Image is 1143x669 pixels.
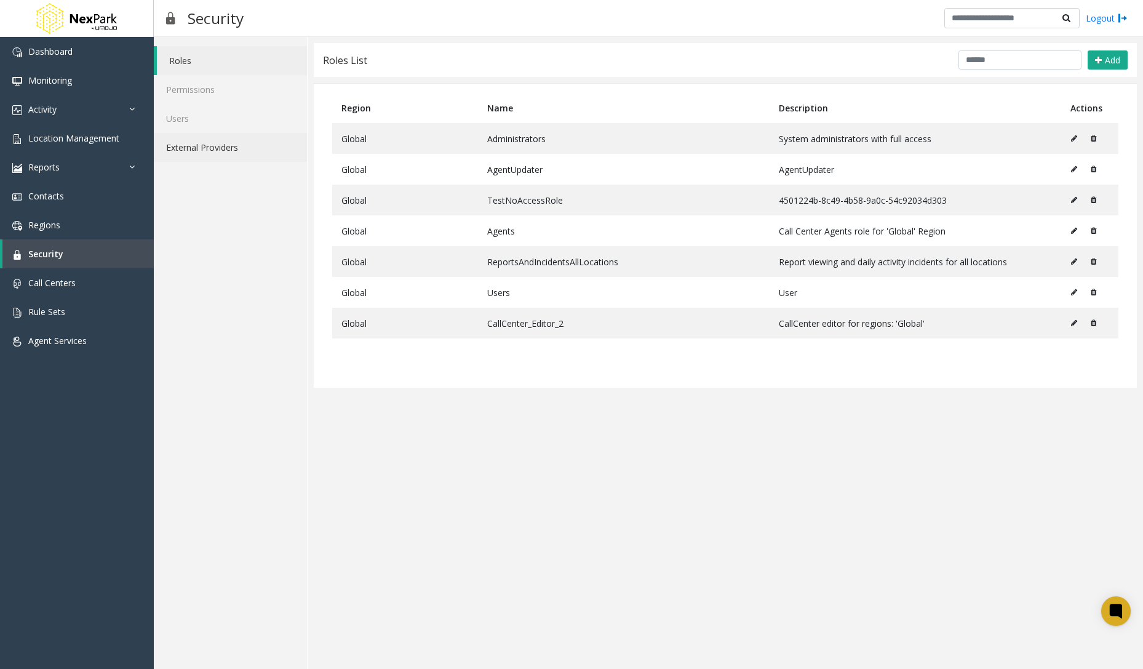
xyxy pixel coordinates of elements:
td: ReportsAndIncidentsAllLocations [478,246,770,277]
td: 4501224b-8c49-4b58-9a0c-54c92034d303 [770,185,1061,215]
img: 'icon' [12,163,22,173]
td: CallCenter_Editor_2 [478,308,770,339]
img: 'icon' [12,192,22,202]
span: Monitoring [28,74,72,86]
span: Security [28,248,63,260]
img: 'icon' [12,250,22,260]
a: Permissions [154,75,307,104]
span: Add [1105,54,1120,66]
img: 'icon' [12,221,22,231]
td: Global [332,246,478,277]
span: Activity [28,103,57,115]
th: Description [770,93,1061,123]
th: Actions [1061,93,1118,123]
td: Global [332,308,478,339]
td: Call Center Agents role for 'Global' Region [770,215,1061,246]
a: Users [154,104,307,133]
td: Users [478,277,770,308]
td: Global [332,277,478,308]
a: Security [2,239,154,268]
td: Report viewing and daily activity incidents for all locations [770,246,1061,277]
span: Rule Sets [28,306,65,318]
div: Roles List [323,52,367,68]
img: 'icon' [12,105,22,115]
td: CallCenter editor for regions: 'Global' [770,308,1061,339]
img: 'icon' [12,134,22,144]
th: Name [478,93,770,123]
img: 'icon' [12,337,22,347]
td: User [770,277,1061,308]
button: Add [1088,50,1128,70]
td: Agents [478,215,770,246]
img: 'icon' [12,47,22,57]
span: Contacts [28,190,64,202]
td: Global [332,185,478,215]
span: Location Management [28,132,119,144]
td: TestNoAccessRole [478,185,770,215]
td: Global [332,215,478,246]
td: AgentUpdater [478,154,770,185]
span: Regions [28,219,60,231]
td: Global [332,154,478,185]
span: Call Centers [28,277,76,289]
td: Administrators [478,123,770,154]
td: Global [332,123,478,154]
th: Region [332,93,478,123]
h3: Security [181,3,250,33]
span: Agent Services [28,335,87,347]
td: AgentUpdater [770,154,1061,185]
a: Logout [1086,12,1128,25]
span: Dashboard [28,46,73,57]
a: Roles [157,46,307,75]
td: System administrators with full access [770,123,1061,154]
img: pageIcon [166,3,175,33]
img: 'icon' [12,76,22,86]
a: External Providers [154,133,307,162]
img: 'icon' [12,308,22,318]
img: logout [1118,12,1128,25]
span: Reports [28,161,60,173]
img: 'icon' [12,279,22,289]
